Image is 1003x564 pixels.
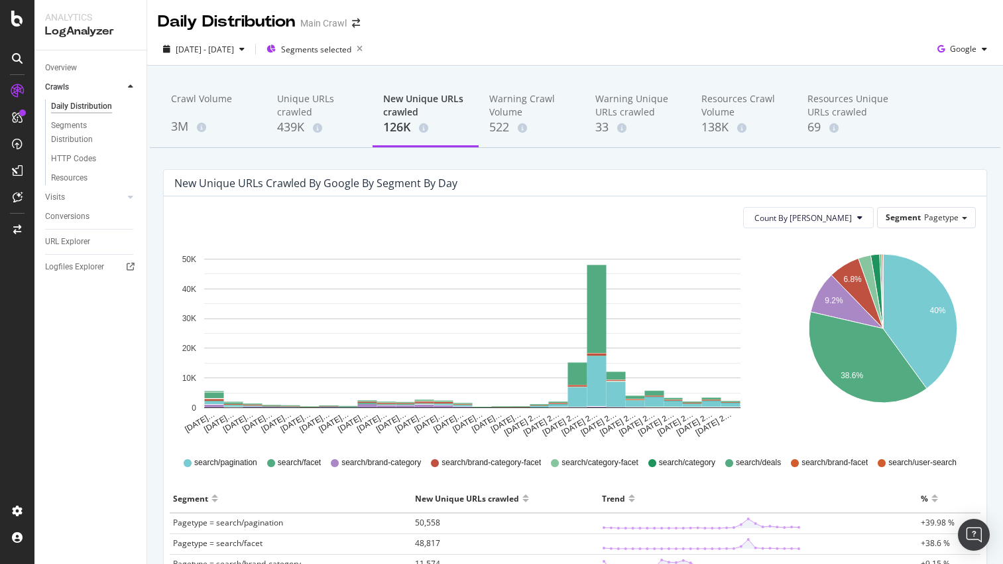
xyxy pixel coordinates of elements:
div: Warning Crawl Volume [489,92,574,119]
div: Visits [45,190,65,204]
div: 33 [595,119,680,136]
a: Logfiles Explorer [45,260,137,274]
svg: A chart. [790,239,976,438]
text: 40% [930,307,946,316]
div: Resources [51,171,88,185]
div: Crawls [45,80,69,94]
span: search/deals [736,457,781,468]
div: arrow-right-arrow-left [352,19,360,28]
div: 138K [701,119,786,136]
div: Unique URLs crawled [277,92,362,119]
span: search/brand-category [341,457,421,468]
text: 10K [182,374,196,383]
div: URL Explorer [45,235,90,249]
text: 0 [192,403,196,413]
span: Google [950,43,976,54]
div: Main Crawl [300,17,347,30]
div: 439K [277,119,362,136]
div: Conversions [45,210,89,224]
span: Segments selected [281,44,351,55]
span: Segment [886,212,921,223]
a: Resources [51,171,137,185]
text: 30K [182,315,196,324]
button: Google [932,38,992,60]
text: 38.6% [841,371,863,380]
a: URL Explorer [45,235,137,249]
span: search/brand-facet [801,457,868,468]
div: HTTP Codes [51,152,96,166]
text: 6.8% [844,275,862,284]
span: 48,817 [415,537,440,549]
div: Trend [602,488,625,509]
span: 50,558 [415,517,440,528]
a: Conversions [45,210,137,224]
a: Visits [45,190,124,204]
div: LogAnalyzer [45,24,136,39]
a: HTTP Codes [51,152,137,166]
div: Segment [173,488,208,509]
div: Daily Distribution [158,11,295,33]
div: New Unique URLs crawled by google by Segment by Day [174,176,457,190]
text: 50K [182,255,196,264]
a: Overview [45,61,137,75]
span: Pagetype = search/pagination [173,517,283,528]
a: Crawls [45,80,124,94]
span: Pagetype = search/facet [173,537,263,549]
div: New Unique URLs crawled [415,488,519,509]
div: Overview [45,61,77,75]
div: 126K [383,119,468,136]
div: New Unique URLs crawled [383,92,468,119]
div: Crawl Volume [171,92,256,117]
span: Count By Day [754,212,852,224]
svg: A chart. [174,239,770,438]
text: 40K [182,285,196,294]
div: Open Intercom Messenger [958,519,990,551]
span: search/category-facet [561,457,638,468]
button: Segments selected [261,38,368,60]
a: Segments Distribution [51,119,137,147]
button: [DATE] - [DATE] [158,38,250,60]
button: Count By [PERSON_NAME] [743,207,874,228]
div: Resources Unique URLs crawled [807,92,892,119]
span: search/brand-category-facet [442,457,541,468]
text: 9.2% [825,297,843,306]
span: search/category [659,457,715,468]
div: Analytics [45,11,136,24]
span: search/pagination [194,457,257,468]
div: % [921,488,928,509]
div: Logfiles Explorer [45,260,104,274]
span: +39.98 % [921,517,955,528]
a: Daily Distribution [51,100,137,113]
span: search/facet [278,457,321,468]
div: 522 [489,119,574,136]
span: +38.6 % [921,537,950,549]
div: Segments Distribution [51,119,125,147]
div: 3M [171,118,256,135]
span: Pagetype [924,212,959,223]
span: [DATE] - [DATE] [176,44,234,55]
div: Daily Distribution [51,100,112,113]
div: 69 [807,119,892,136]
div: Warning Unique URLs crawled [595,92,680,119]
span: search/user-search [888,457,957,468]
text: 20K [182,344,196,353]
div: Resources Crawl Volume [701,92,786,119]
